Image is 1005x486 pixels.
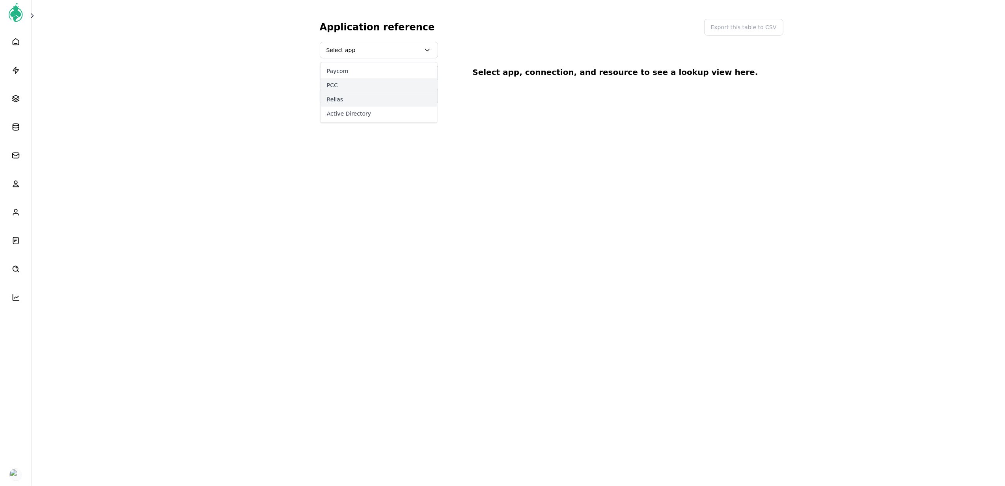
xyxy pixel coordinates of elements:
button: Active Directory [321,107,437,121]
button: PCC [321,78,437,92]
button: Relias [321,92,437,107]
button: Select app [320,42,438,58]
button: Select connection [320,65,438,81]
button: Paycom [321,64,437,78]
span: Select app [326,46,420,54]
span: Application reference [320,19,435,35]
img: AccessGenie Logo [6,3,25,22]
button: Export this table to CSV [704,19,783,36]
button: Select resource type [320,88,438,104]
span: Export this table to CSV [711,23,777,31]
h4: Select app, connection, and resource to see a lookup view here. [472,42,758,103]
div: Select app [320,62,437,123]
